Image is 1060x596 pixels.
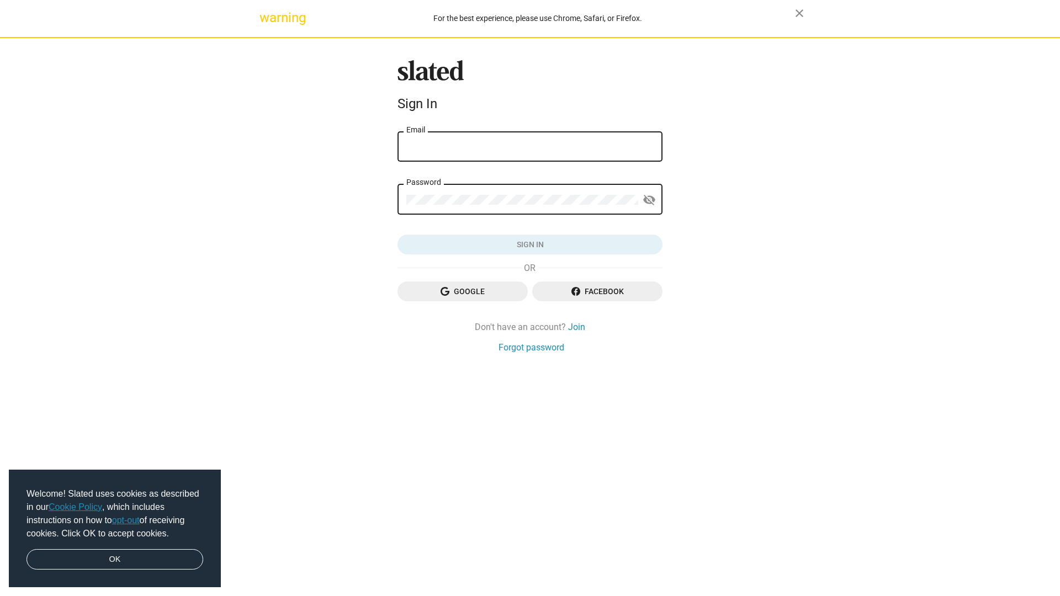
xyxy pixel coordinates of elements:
mat-icon: close [793,7,806,20]
button: Facebook [532,281,662,301]
div: For the best experience, please use Chrome, Safari, or Firefox. [280,11,795,26]
mat-icon: warning [259,11,273,24]
a: Forgot password [499,342,564,353]
span: Google [406,281,519,301]
div: Don't have an account? [397,321,662,333]
button: Show password [638,189,660,211]
a: dismiss cookie message [26,549,203,570]
a: Cookie Policy [49,502,102,512]
div: cookieconsent [9,470,221,588]
div: Sign In [397,96,662,111]
span: Welcome! Slated uses cookies as described in our , which includes instructions on how to of recei... [26,487,203,540]
sl-branding: Sign In [397,60,662,116]
span: Facebook [541,281,654,301]
mat-icon: visibility_off [643,191,656,209]
a: opt-out [112,515,140,525]
a: Join [568,321,585,333]
button: Google [397,281,528,301]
